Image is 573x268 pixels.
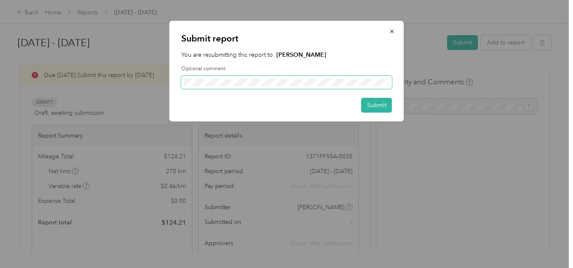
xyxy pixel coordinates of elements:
[276,51,326,58] strong: [PERSON_NAME]
[181,50,392,59] p: You are resubmitting this report to:
[181,33,392,44] p: Submit report
[181,65,392,73] label: Optional comment
[526,221,573,268] iframe: Everlance-gr Chat Button Frame
[361,98,392,113] button: Submit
